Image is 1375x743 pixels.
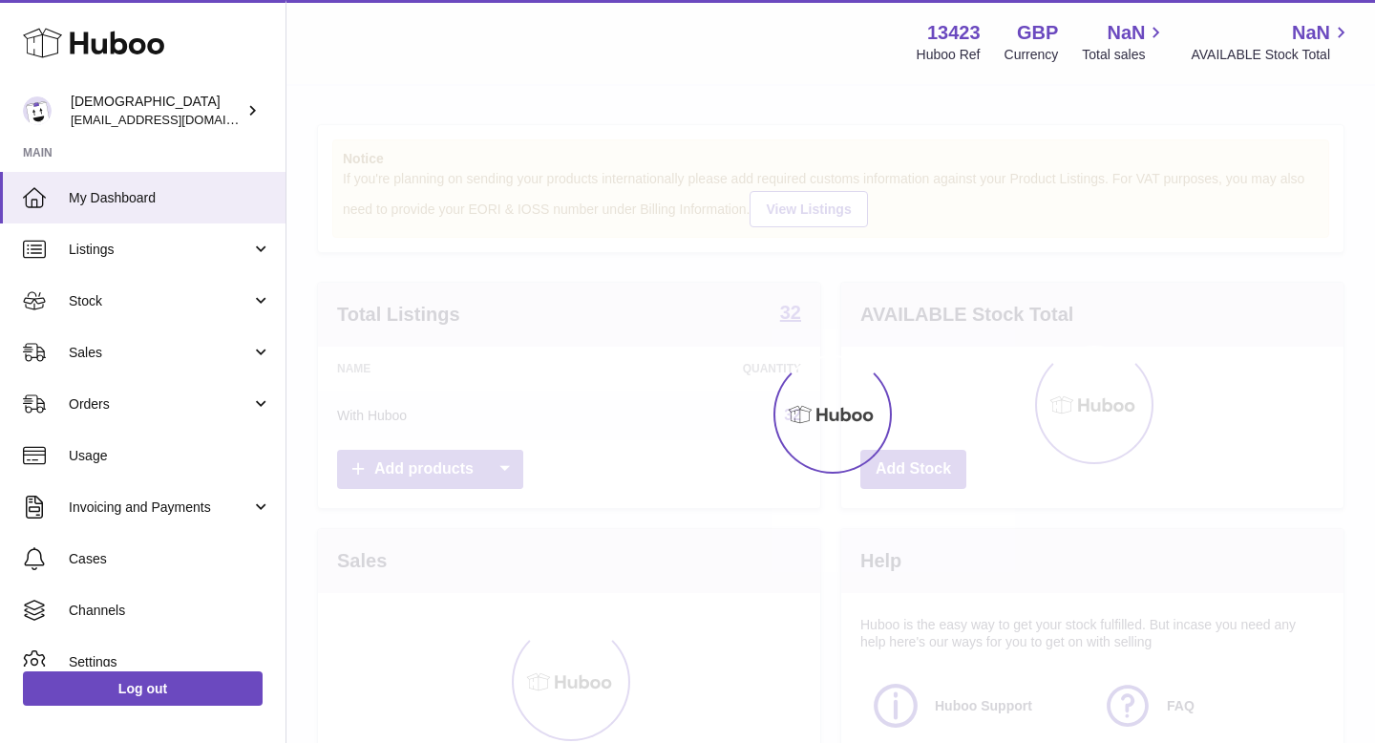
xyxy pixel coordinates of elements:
span: Usage [69,447,271,465]
span: AVAILABLE Stock Total [1191,46,1352,64]
span: Settings [69,653,271,671]
a: NaN Total sales [1082,20,1167,64]
span: Stock [69,292,251,310]
div: [DEMOGRAPHIC_DATA] [71,93,243,129]
span: NaN [1107,20,1145,46]
span: Listings [69,241,251,259]
div: Huboo Ref [917,46,981,64]
span: Channels [69,602,271,620]
span: NaN [1292,20,1330,46]
span: Invoicing and Payments [69,499,251,517]
span: Cases [69,550,271,568]
a: Log out [23,671,263,706]
span: My Dashboard [69,189,271,207]
img: olgazyuz@outlook.com [23,96,52,125]
span: Total sales [1082,46,1167,64]
span: [EMAIL_ADDRESS][DOMAIN_NAME] [71,112,281,127]
span: Sales [69,344,251,362]
strong: 13423 [927,20,981,46]
strong: GBP [1017,20,1058,46]
div: Currency [1005,46,1059,64]
a: NaN AVAILABLE Stock Total [1191,20,1352,64]
span: Orders [69,395,251,414]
